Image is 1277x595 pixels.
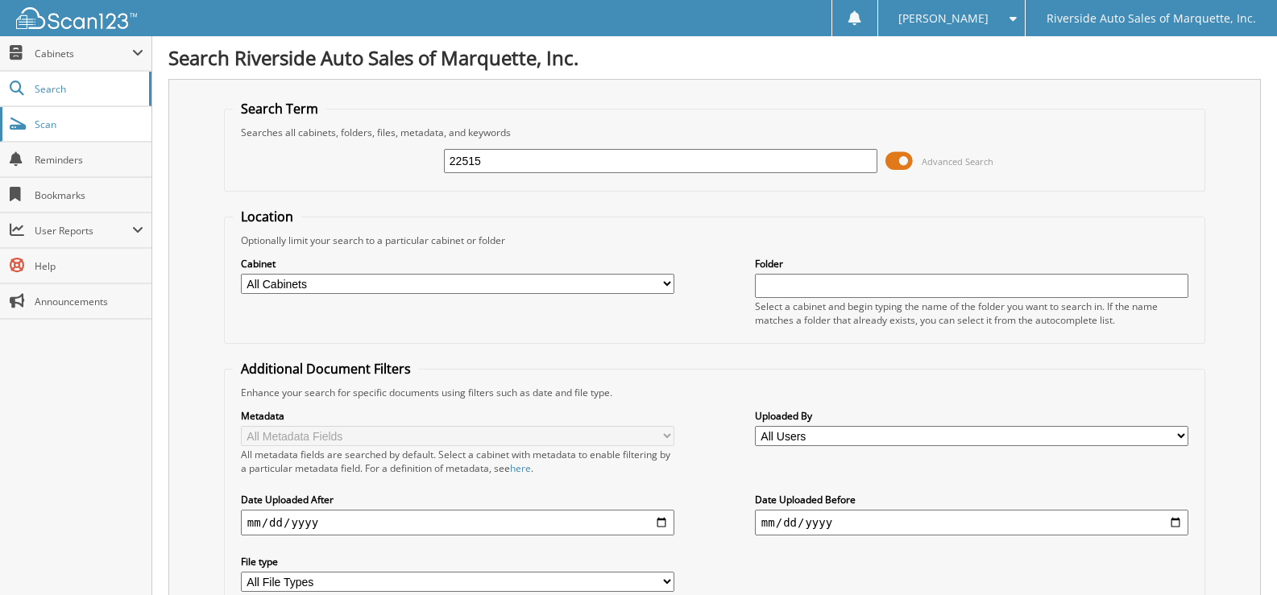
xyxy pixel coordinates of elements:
label: Cabinet [241,257,674,271]
legend: Location [233,208,301,225]
div: Searches all cabinets, folders, files, metadata, and keywords [233,126,1196,139]
span: Bookmarks [35,188,143,202]
label: File type [241,555,674,568]
h1: Search Riverside Auto Sales of Marquette, Inc. [168,44,1261,71]
div: All metadata fields are searched by default. Select a cabinet with metadata to enable filtering b... [241,448,674,475]
span: [PERSON_NAME] [898,14,989,23]
iframe: Chat Widget [1196,518,1277,595]
a: here [510,461,531,475]
span: Scan [35,118,143,131]
div: Optionally limit your search to a particular cabinet or folder [233,233,1196,247]
label: Date Uploaded Before [755,493,1188,506]
input: start [241,510,674,535]
span: Search [35,82,141,96]
span: Announcements [35,295,143,308]
span: Cabinets [35,47,132,60]
legend: Additional Document Filters [233,360,419,378]
span: Riverside Auto Sales of Marquette, Inc. [1047,14,1256,23]
input: end [755,510,1188,535]
label: Uploaded By [755,409,1188,423]
div: Enhance your search for specific documents using filters such as date and file type. [233,386,1196,399]
label: Metadata [241,409,674,423]
label: Date Uploaded After [241,493,674,506]
legend: Search Term [233,100,326,118]
img: scan123-logo-white.svg [16,7,137,29]
label: Folder [755,257,1188,271]
span: Reminders [35,153,143,167]
span: Advanced Search [922,155,993,167]
span: Help [35,259,143,273]
span: User Reports [35,224,132,238]
div: Select a cabinet and begin typing the name of the folder you want to search in. If the name match... [755,300,1188,327]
